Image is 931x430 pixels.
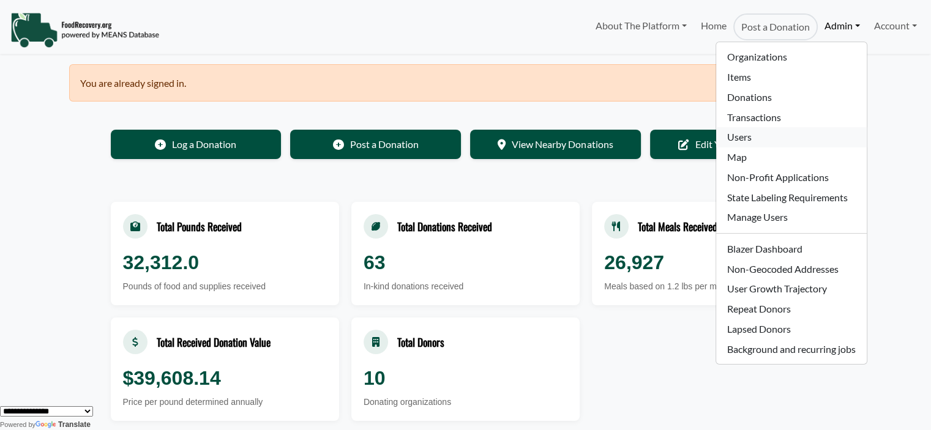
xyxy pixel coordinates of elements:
[111,130,282,159] a: Log a Donation
[716,107,866,127] a: Transactions
[716,87,866,107] a: Donations
[364,280,567,293] div: In-kind donations received
[716,167,866,187] a: Non-Profit Applications
[716,42,867,365] ul: Admin
[397,218,492,234] div: Total Donations Received
[716,319,866,339] a: Lapsed Donors
[10,12,159,48] img: NavigationLogo_FoodRecovery-91c16205cd0af1ed486a0f1a7774a6544ea792ac00100771e7dd3ec7c0e58e41.png
[157,218,242,234] div: Total Pounds Received
[694,13,733,40] a: Home
[716,259,866,279] a: Non-Geocoded Addresses
[638,218,717,234] div: Total Meals Received
[397,334,444,350] div: Total Donors
[123,280,327,293] div: Pounds of food and supplies received
[867,13,924,38] a: Account
[716,147,866,168] a: Map
[818,13,867,38] a: Admin
[716,299,866,319] a: Repeat Donors
[470,130,641,159] a: View Nearby Donations
[364,248,567,277] div: 63
[716,339,866,359] a: Background and recurring jobs
[123,396,327,409] div: Price per pound determined annually
[716,239,866,259] a: Blazer Dashboard
[733,13,818,40] a: Post a Donation
[364,396,567,409] div: Donating organizations
[36,421,58,429] img: Google Translate
[364,363,567,393] div: 10
[157,334,271,350] div: Total Received Donation Value
[123,363,327,393] div: $39,608.14
[716,47,866,67] a: Organizations
[69,64,862,102] div: You are already signed in.
[716,207,866,228] a: Manage Users
[716,127,866,147] a: Users
[716,187,866,207] a: State Labeling Requirements
[36,420,91,429] a: Translate
[123,248,327,277] div: 32,312.0
[589,13,694,38] a: About The Platform
[290,130,461,159] a: Post a Donation
[716,279,866,299] a: User Growth Trajectory
[716,67,866,87] a: Items
[604,280,808,293] div: Meals based on 1.2 lbs per meal
[650,130,821,159] a: Edit Your Organization
[604,248,808,277] div: 26,927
